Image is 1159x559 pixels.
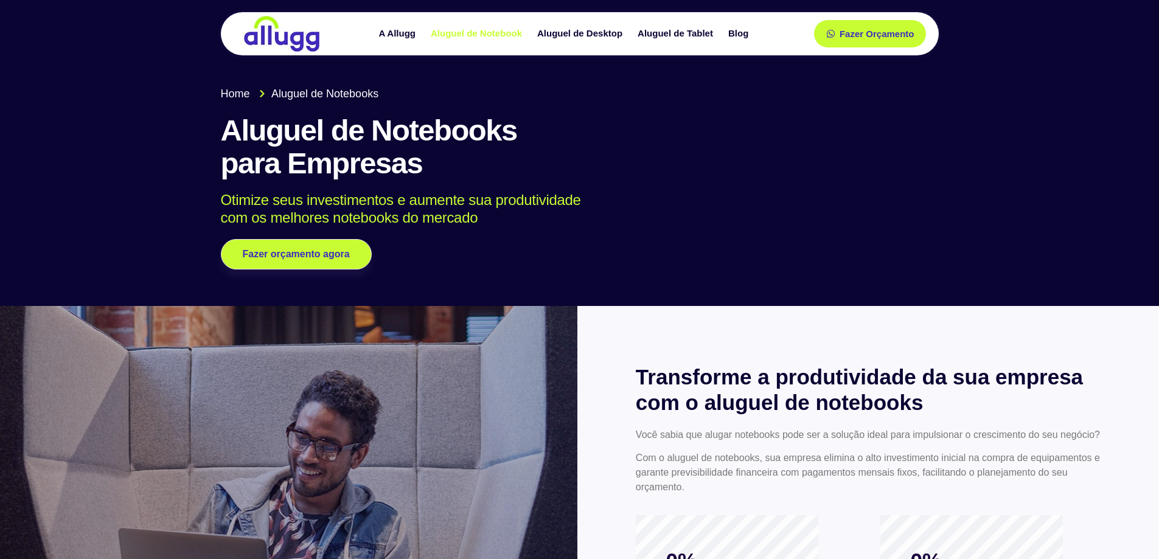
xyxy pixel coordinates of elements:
[221,86,250,102] span: Home
[268,86,378,102] span: Aluguel de Notebooks
[243,249,350,259] span: Fazer orçamento agora
[372,23,425,44] a: A Allugg
[531,23,632,44] a: Aluguel de Desktop
[840,29,914,38] span: Fazer Orçamento
[221,192,921,227] p: Otimize seus investimentos e aumente sua produtividade com os melhores notebooks do mercado
[221,114,939,180] h1: Aluguel de Notebooks para Empresas
[636,364,1101,415] h2: Transforme a produtividade da sua empresa com o aluguel de notebooks
[722,23,757,44] a: Blog
[1098,501,1159,559] iframe: Chat Widget
[632,23,722,44] a: Aluguel de Tablet
[636,428,1101,442] p: Você sabia que alugar notebooks pode ser a solução ideal para impulsionar o crescimento do seu ne...
[814,20,927,47] a: Fazer Orçamento
[425,23,531,44] a: Aluguel de Notebook
[242,15,321,52] img: locação de TI é Allugg
[221,239,372,269] a: Fazer orçamento agora
[636,451,1101,495] p: Com o aluguel de notebooks, sua empresa elimina o alto investimento inicial na compra de equipame...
